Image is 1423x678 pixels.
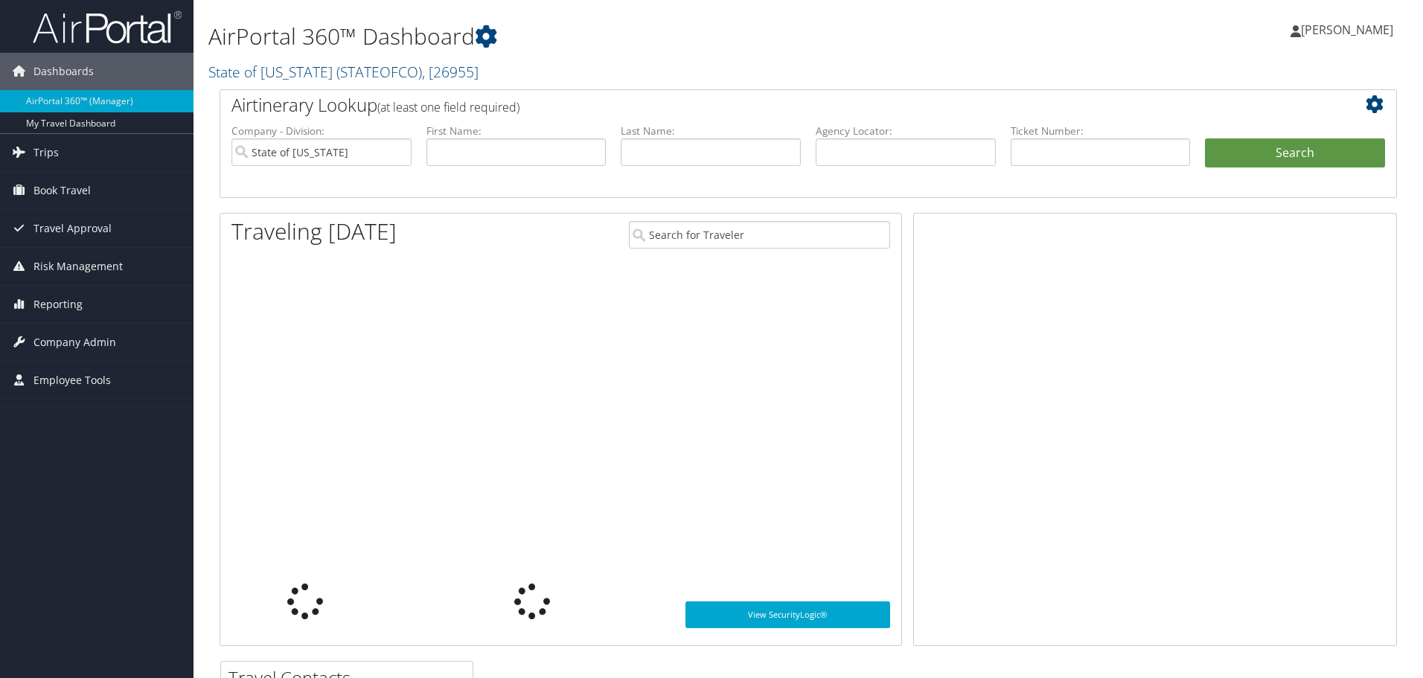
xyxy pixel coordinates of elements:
[231,124,412,138] label: Company - Division:
[685,601,890,628] a: View SecurityLogic®
[231,92,1287,118] h2: Airtinerary Lookup
[33,248,123,285] span: Risk Management
[426,124,607,138] label: First Name:
[33,172,91,209] span: Book Travel
[1205,138,1385,168] button: Search
[1301,22,1393,38] span: [PERSON_NAME]
[33,134,59,171] span: Trips
[377,99,519,115] span: (at least one field required)
[33,286,83,323] span: Reporting
[1291,7,1408,52] a: [PERSON_NAME]
[208,21,1008,52] h1: AirPortal 360™ Dashboard
[1011,124,1191,138] label: Ticket Number:
[422,62,479,82] span: , [ 26955 ]
[816,124,996,138] label: Agency Locator:
[33,362,111,399] span: Employee Tools
[231,216,397,247] h1: Traveling [DATE]
[336,62,422,82] span: ( STATEOFCO )
[208,62,479,82] a: State of [US_STATE]
[629,221,890,249] input: Search for Traveler
[33,10,182,45] img: airportal-logo.png
[33,324,116,361] span: Company Admin
[621,124,801,138] label: Last Name:
[33,210,112,247] span: Travel Approval
[33,53,94,90] span: Dashboards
